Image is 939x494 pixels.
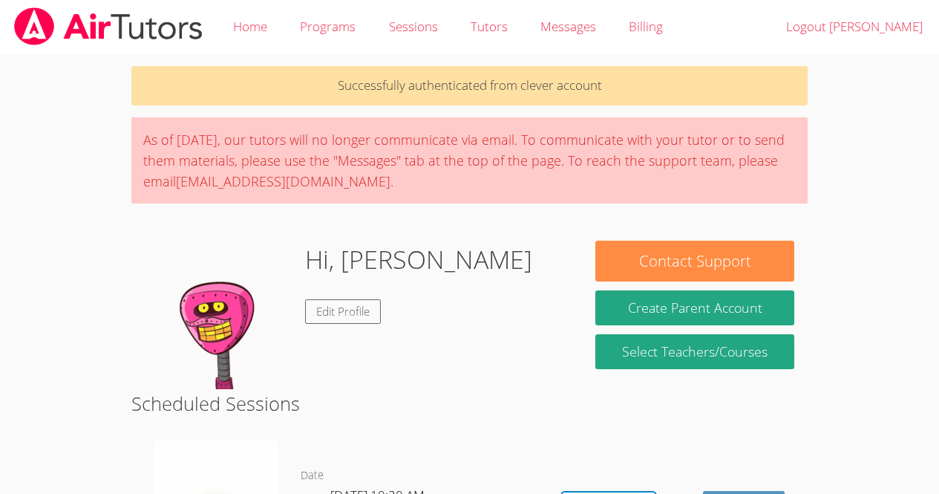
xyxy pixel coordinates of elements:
[131,389,808,417] h2: Scheduled Sessions
[305,241,532,279] h1: Hi, [PERSON_NAME]
[301,467,324,485] dt: Date
[305,299,381,324] a: Edit Profile
[540,18,596,35] span: Messages
[131,117,808,204] div: As of [DATE], our tutors will no longer communicate via email. To communicate with your tutor or ...
[595,290,794,325] button: Create Parent Account
[595,241,794,282] button: Contact Support
[131,66,808,105] p: Successfully authenticated from clever account
[145,241,293,389] img: default.png
[595,334,794,369] a: Select Teachers/Courses
[13,7,204,45] img: airtutors_banner-c4298cdbf04f3fff15de1276eac7730deb9818008684d7c2e4769d2f7ddbe033.png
